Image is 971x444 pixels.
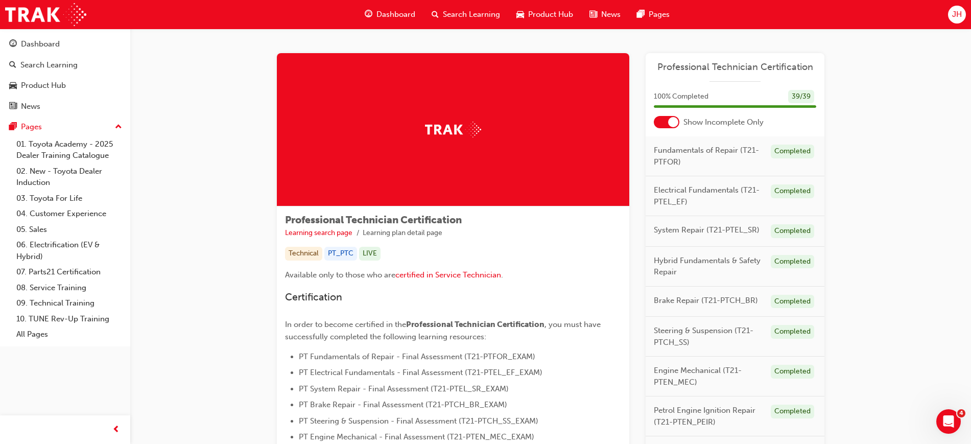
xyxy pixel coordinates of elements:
[683,116,764,128] span: Show Incomplete Only
[654,224,760,236] span: System Repair (T21-PTEL_SR)
[936,409,961,434] iframe: Intercom live chat
[637,8,645,21] span: pages-icon
[21,101,40,112] div: News
[4,97,126,116] a: News
[771,365,814,379] div: Completed
[4,76,126,95] a: Product Hub
[788,90,814,104] div: 39 / 39
[443,9,500,20] span: Search Learning
[285,270,395,279] span: Available only to those who are
[4,35,126,54] a: Dashboard
[654,184,763,207] span: Electrical Fundamentals (T21-PTEL_EF)
[654,325,763,348] span: Steering & Suspension (T21-PTCH_SS)
[365,8,372,21] span: guage-icon
[299,368,542,377] span: PT Electrical Fundamentals - Final Assessment (T21-PTEL_EF_EXAM)
[654,145,763,168] span: Fundamentals of Repair (T21-PTFOR)
[4,56,126,75] a: Search Learning
[12,311,126,327] a: 10. TUNE Rev-Up Training
[771,184,814,198] div: Completed
[601,9,621,20] span: News
[285,320,603,341] span: , you must have successfully completed the following learning resources:
[425,122,481,137] img: Trak
[654,61,816,73] a: Professional Technician Certification
[528,9,573,20] span: Product Hub
[771,224,814,238] div: Completed
[9,61,16,70] span: search-icon
[12,264,126,280] a: 07. Parts21 Certification
[4,118,126,136] button: Pages
[649,9,670,20] span: Pages
[12,206,126,222] a: 04. Customer Experience
[948,6,966,24] button: JH
[115,121,122,134] span: up-icon
[9,102,17,111] span: news-icon
[581,4,629,25] a: news-iconNews
[12,237,126,264] a: 06. Electrification (EV & Hybrid)
[299,416,538,426] span: PT Steering & Suspension - Final Assessment (T21-PTCH_SS_EXAM)
[12,191,126,206] a: 03. Toyota For Life
[395,270,501,279] a: certified in Service Technician
[9,123,17,132] span: pages-icon
[12,326,126,342] a: All Pages
[299,400,507,409] span: PT Brake Repair - Final Assessment (T21-PTCH_BR_EXAM)
[771,405,814,418] div: Completed
[12,280,126,296] a: 08. Service Training
[359,247,381,261] div: LIVE
[516,8,524,21] span: car-icon
[654,255,763,278] span: Hybrid Fundamentals & Safety Repair
[285,214,462,226] span: Professional Technician Certification
[20,59,78,71] div: Search Learning
[285,291,342,303] span: Certification
[9,81,17,90] span: car-icon
[324,247,357,261] div: PT_PTC
[4,33,126,118] button: DashboardSearch LearningProduct HubNews
[771,295,814,309] div: Completed
[508,4,581,25] a: car-iconProduct Hub
[21,38,60,50] div: Dashboard
[654,365,763,388] span: Engine Mechanical (T21-PTEN_MEC)
[285,320,406,329] span: In order to become certified in the
[285,228,352,237] a: Learning search page
[501,270,503,279] span: .
[771,325,814,339] div: Completed
[9,40,17,49] span: guage-icon
[12,136,126,163] a: 01. Toyota Academy - 2025 Dealer Training Catalogue
[12,222,126,238] a: 05. Sales
[406,320,544,329] span: Professional Technician Certification
[589,8,597,21] span: news-icon
[12,163,126,191] a: 02. New - Toyota Dealer Induction
[654,405,763,428] span: Petrol Engine Ignition Repair (T21-PTEN_PEIR)
[376,9,415,20] span: Dashboard
[957,409,965,417] span: 4
[21,80,66,91] div: Product Hub
[299,384,509,393] span: PT System Repair - Final Assessment (T21-PTEL_SR_EXAM)
[423,4,508,25] a: search-iconSearch Learning
[357,4,423,25] a: guage-iconDashboard
[299,432,534,441] span: PT Engine Mechanical - Final Assessment (T21-PTEN_MEC_EXAM)
[363,227,442,239] li: Learning plan detail page
[112,424,120,436] span: prev-icon
[432,8,439,21] span: search-icon
[771,255,814,269] div: Completed
[771,145,814,158] div: Completed
[299,352,535,361] span: PT Fundamentals of Repair - Final Assessment (T21-PTFOR_EXAM)
[654,91,708,103] span: 100 % Completed
[952,9,962,20] span: JH
[285,247,322,261] div: Technical
[12,295,126,311] a: 09. Technical Training
[629,4,678,25] a: pages-iconPages
[5,3,86,26] img: Trak
[654,295,758,307] span: Brake Repair (T21-PTCH_BR)
[21,121,42,133] div: Pages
